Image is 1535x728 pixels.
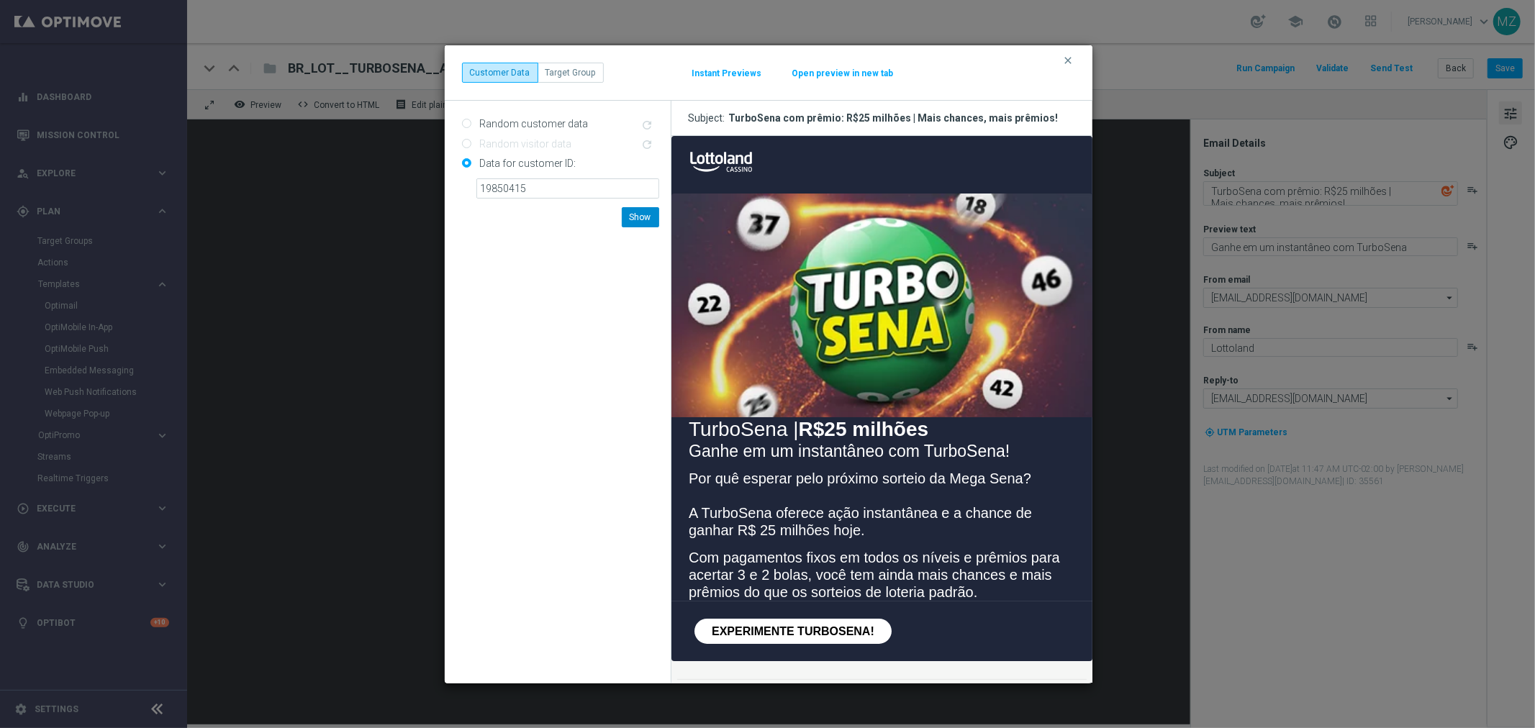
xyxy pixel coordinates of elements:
[1063,55,1074,66] i: clear
[476,178,659,199] input: Enter ID
[17,14,82,37] img: Lottoland
[476,157,576,170] label: Data for customer ID:
[17,282,257,304] span: TurboSena |
[17,306,338,324] span: Ganhe em um instantâneo com TurboSena!
[17,334,404,403] p: Por quê esperar pelo próximo sorteio da Mega Sena? A TurboSena oferece ação instantânea e a chanc...
[538,63,604,83] button: Target Group
[462,63,604,83] div: ...
[692,68,763,79] button: Instant Previews
[127,282,258,304] strong: R$25 milhões
[476,137,572,150] label: Random visitor data
[476,117,589,130] label: Random customer data
[689,112,729,124] span: Subject:
[622,207,659,227] button: Show
[1062,54,1079,67] button: clear
[729,112,1059,124] div: TurboSena com prêmio: R$25 milhões | Mais chances, mais prêmios!
[792,68,895,79] button: Open preview in new tab
[462,63,538,83] button: Customer Data
[17,413,404,465] p: Com pagamentos fixos em todos os níveis e prêmios para acertar 3 e 2 bolas, você tem ainda mais c...
[23,489,220,501] a: EXPERIMENTE TURBOSENA!
[40,489,203,501] span: EXPERIMENTE TURBOSENA!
